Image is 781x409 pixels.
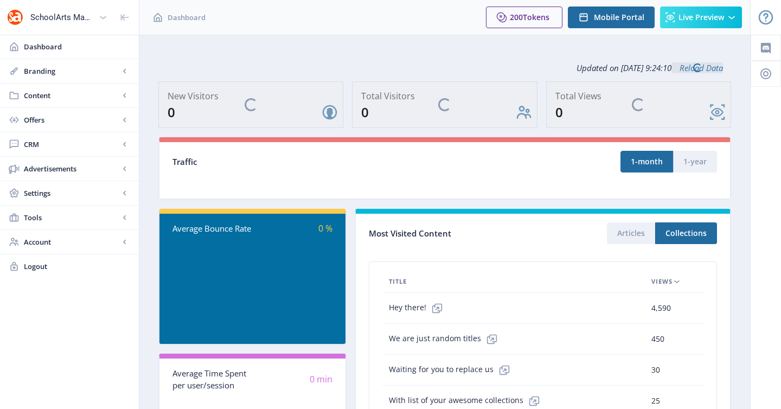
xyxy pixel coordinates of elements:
[671,62,723,73] a: Reload Data
[30,5,94,29] div: SchoolArts Magazine
[24,90,119,101] span: Content
[253,373,333,386] div: 0 min
[620,151,673,172] button: 1-month
[172,222,253,235] div: Average Bounce Rate
[389,328,503,350] span: We are just random titles
[24,66,119,76] span: Branding
[486,7,562,28] button: 200Tokens
[24,114,119,125] span: Offers
[24,41,130,52] span: Dashboard
[607,222,655,244] button: Articles
[594,13,644,22] span: Mobile Portal
[660,7,742,28] button: Live Preview
[158,54,731,81] div: Updated on [DATE] 9:24:10
[24,139,119,150] span: CRM
[568,7,655,28] button: Mobile Portal
[172,156,445,168] div: Traffic
[389,275,407,288] span: Title
[24,212,119,223] span: Tools
[369,225,543,242] div: Most Visited Content
[651,333,664,346] span: 450
[651,275,673,288] span: Views
[655,222,717,244] button: Collections
[673,151,717,172] button: 1-year
[389,359,515,381] span: Waiting for you to replace us
[678,13,724,22] span: Live Preview
[651,302,671,315] span: 4,590
[318,222,332,234] span: 0 %
[24,237,119,247] span: Account
[651,394,660,407] span: 25
[24,261,130,272] span: Logout
[24,163,119,174] span: Advertisements
[651,363,660,376] span: 30
[7,9,24,26] img: properties.app_icon.png
[523,12,549,22] span: Tokens
[172,367,253,392] div: Average Time Spent per user/session
[24,188,119,199] span: Settings
[389,297,448,319] span: Hey there!
[168,12,206,23] span: Dashboard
